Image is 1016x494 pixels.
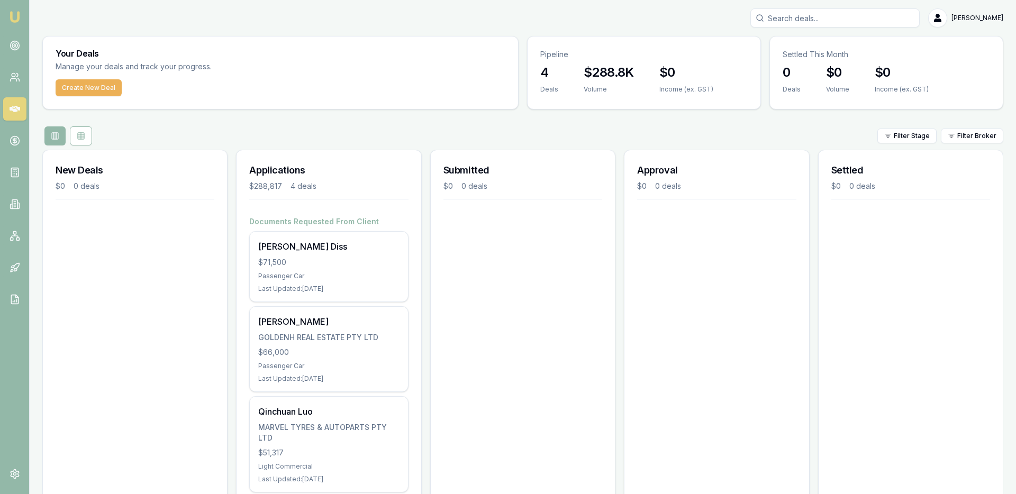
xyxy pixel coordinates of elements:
[258,447,399,458] div: $51,317
[461,181,487,191] div: 0 deals
[291,181,316,191] div: 4 deals
[957,132,996,140] span: Filter Broker
[74,181,99,191] div: 0 deals
[258,285,399,293] div: Last Updated: [DATE]
[249,181,282,191] div: $288,817
[258,240,399,253] div: [PERSON_NAME] Diss
[941,129,1003,143] button: Filter Broker
[894,132,930,140] span: Filter Stage
[637,163,796,178] h3: Approval
[826,85,849,94] div: Volume
[659,85,713,94] div: Income (ex. GST)
[783,85,801,94] div: Deals
[258,475,399,483] div: Last Updated: [DATE]
[258,332,399,343] div: GOLDENH REAL ESTATE PTY LTD
[258,374,399,383] div: Last Updated: [DATE]
[56,79,122,96] button: Create New Deal
[258,347,399,358] div: $66,000
[258,362,399,370] div: Passenger Car
[258,405,399,418] div: Qinchuan Luo
[56,163,214,178] h3: New Deals
[258,422,399,443] div: MARVEL TYRES & AUTOPARTS PTY LTD
[56,49,505,58] h3: Your Deals
[540,85,558,94] div: Deals
[826,64,849,81] h3: $0
[258,315,399,328] div: [PERSON_NAME]
[249,216,408,227] h4: Documents Requested From Client
[783,49,990,60] p: Settled This Month
[258,257,399,268] div: $71,500
[659,64,713,81] h3: $0
[831,163,990,178] h3: Settled
[875,64,929,81] h3: $0
[540,49,748,60] p: Pipeline
[249,163,408,178] h3: Applications
[655,181,681,191] div: 0 deals
[783,64,801,81] h3: 0
[637,181,647,191] div: $0
[877,129,937,143] button: Filter Stage
[584,85,634,94] div: Volume
[584,64,634,81] h3: $288.8K
[8,11,21,23] img: emu-icon-u.png
[56,61,326,73] p: Manage your deals and track your progress.
[849,181,875,191] div: 0 deals
[750,8,920,28] input: Search deals
[443,181,453,191] div: $0
[831,181,841,191] div: $0
[56,181,65,191] div: $0
[258,462,399,471] div: Light Commercial
[258,272,399,280] div: Passenger Car
[443,163,602,178] h3: Submitted
[875,85,929,94] div: Income (ex. GST)
[951,14,1003,22] span: [PERSON_NAME]
[540,64,558,81] h3: 4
